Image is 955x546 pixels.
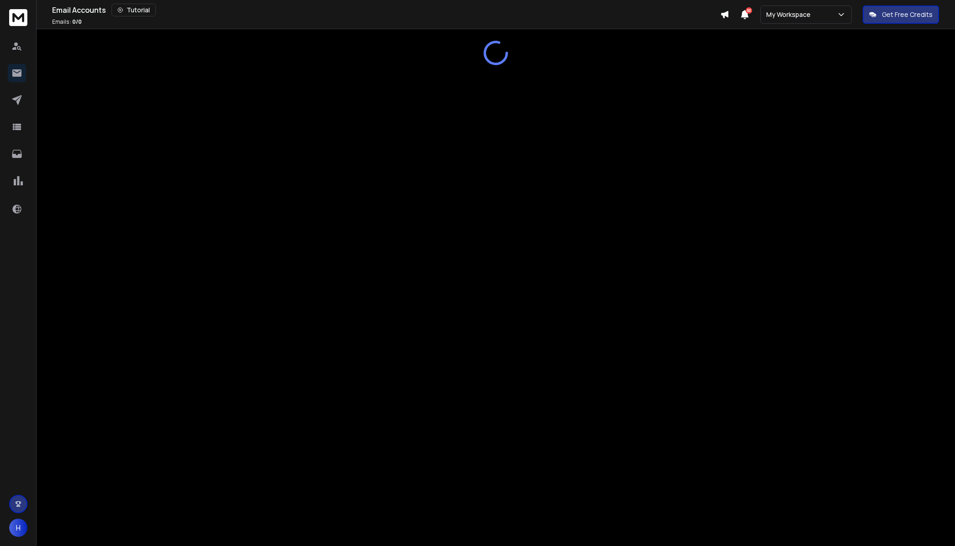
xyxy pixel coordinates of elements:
span: 50 [746,7,752,14]
button: Tutorial [111,4,156,16]
div: Email Accounts [52,4,720,16]
p: My Workspace [766,10,814,19]
button: H [9,519,27,537]
span: 0 / 0 [72,18,82,26]
p: Emails : [52,18,82,26]
button: Get Free Credits [863,5,939,24]
p: Get Free Credits [882,10,933,19]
